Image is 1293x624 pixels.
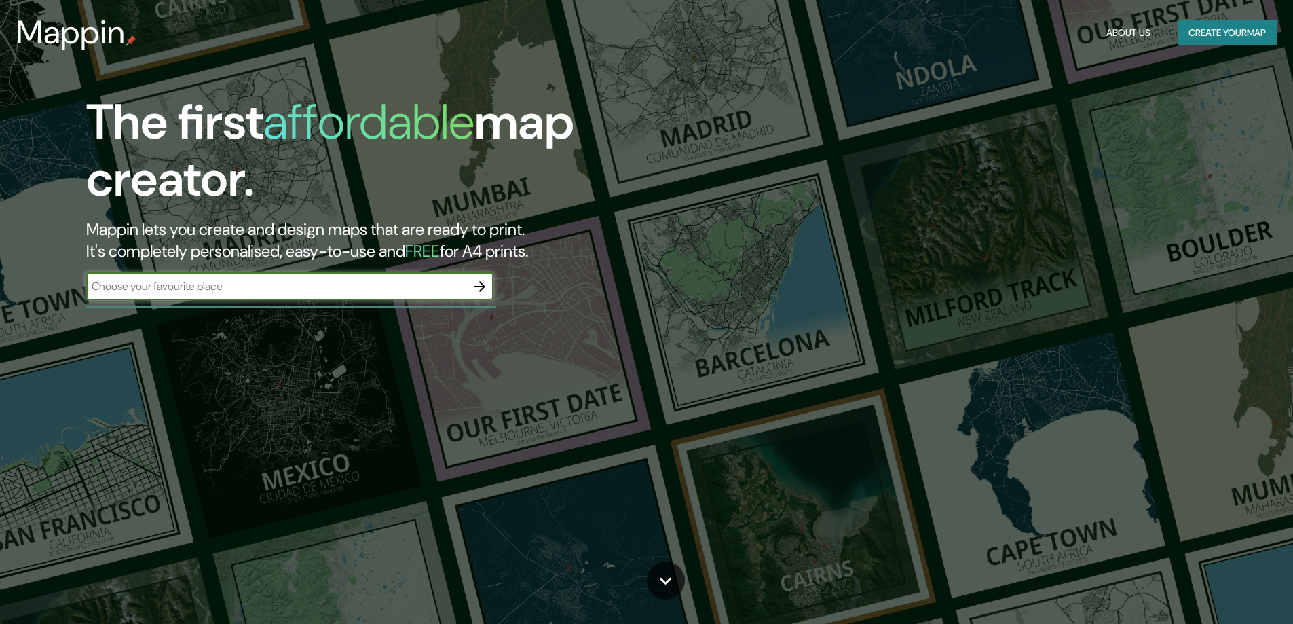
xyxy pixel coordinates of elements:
[16,14,126,52] h3: Mappin
[126,35,136,46] img: mappin-pin
[263,90,474,153] h1: affordable
[86,278,466,294] input: Choose your favourite place
[86,219,733,262] h2: Mappin lets you create and design maps that are ready to print. It's completely personalised, eas...
[405,240,440,261] h5: FREE
[86,94,733,219] h1: The first map creator.
[1178,20,1277,45] button: Create yourmap
[1101,20,1156,45] button: About Us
